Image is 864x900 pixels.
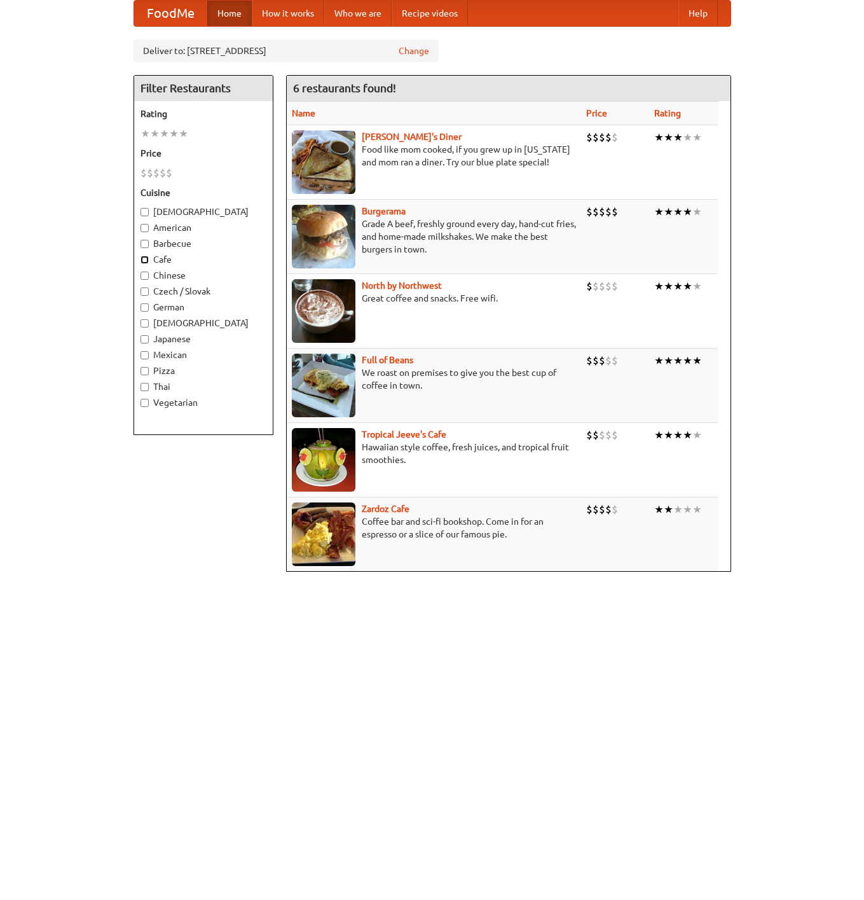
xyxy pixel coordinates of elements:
[654,279,664,293] li: ★
[692,130,702,144] li: ★
[141,349,266,361] label: Mexican
[654,108,681,118] a: Rating
[134,39,439,62] div: Deliver to: [STREET_ADDRESS]
[664,279,673,293] li: ★
[293,82,396,94] ng-pluralize: 6 restaurants found!
[141,240,149,248] input: Barbecue
[612,205,618,219] li: $
[134,1,207,26] a: FoodMe
[673,205,683,219] li: ★
[141,107,266,120] h5: Rating
[292,143,576,169] p: Food like mom cooked, if you grew up in [US_STATE] and mom ran a diner. Try our blue plate special!
[141,147,266,160] h5: Price
[586,502,593,516] li: $
[292,515,576,541] p: Coffee bar and sci-fi bookshop. Come in for an espresso or a slice of our famous pie.
[654,354,664,368] li: ★
[605,279,612,293] li: $
[147,166,153,180] li: $
[292,441,576,466] p: Hawaiian style coffee, fresh juices, and tropical fruit smoothies.
[324,1,392,26] a: Who we are
[160,166,166,180] li: $
[292,108,315,118] a: Name
[141,301,266,314] label: German
[153,166,160,180] li: $
[362,429,446,440] a: Tropical Jeeve's Cafe
[654,205,664,219] li: ★
[362,206,406,216] b: Burgerama
[599,279,605,293] li: $
[141,287,149,296] input: Czech / Slovak
[593,205,599,219] li: $
[673,130,683,144] li: ★
[292,354,355,417] img: beans.jpg
[664,130,673,144] li: ★
[141,224,149,232] input: American
[593,130,599,144] li: $
[141,335,149,343] input: Japanese
[683,354,692,368] li: ★
[673,279,683,293] li: ★
[399,45,429,57] a: Change
[292,366,576,392] p: We roast on premises to give you the best cup of coffee in town.
[593,502,599,516] li: $
[150,127,160,141] li: ★
[292,428,355,492] img: jeeves.jpg
[605,130,612,144] li: $
[692,428,702,442] li: ★
[141,317,266,329] label: [DEMOGRAPHIC_DATA]
[605,205,612,219] li: $
[692,354,702,368] li: ★
[292,130,355,194] img: sallys.jpg
[362,355,413,365] a: Full of Beans
[673,502,683,516] li: ★
[141,396,266,409] label: Vegetarian
[612,502,618,516] li: $
[141,333,266,345] label: Japanese
[141,221,266,234] label: American
[683,205,692,219] li: ★
[605,502,612,516] li: $
[673,354,683,368] li: ★
[586,130,593,144] li: $
[612,428,618,442] li: $
[292,502,355,566] img: zardoz.jpg
[586,354,593,368] li: $
[654,130,664,144] li: ★
[141,303,149,312] input: German
[141,208,149,216] input: [DEMOGRAPHIC_DATA]
[599,205,605,219] li: $
[599,502,605,516] li: $
[692,279,702,293] li: ★
[605,428,612,442] li: $
[593,428,599,442] li: $
[141,237,266,250] label: Barbecue
[664,354,673,368] li: ★
[593,279,599,293] li: $
[586,428,593,442] li: $
[207,1,252,26] a: Home
[141,166,147,180] li: $
[141,319,149,328] input: [DEMOGRAPHIC_DATA]
[141,253,266,266] label: Cafe
[654,502,664,516] li: ★
[362,132,462,142] b: [PERSON_NAME]'s Diner
[160,127,169,141] li: ★
[683,279,692,293] li: ★
[599,354,605,368] li: $
[683,130,692,144] li: ★
[692,205,702,219] li: ★
[612,279,618,293] li: $
[612,130,618,144] li: $
[179,127,188,141] li: ★
[612,354,618,368] li: $
[292,292,576,305] p: Great coffee and snacks. Free wifi.
[362,504,409,514] b: Zardoz Cafe
[362,280,442,291] a: North by Northwest
[605,354,612,368] li: $
[292,218,576,256] p: Grade A beef, freshly ground every day, hand-cut fries, and home-made milkshakes. We make the bes...
[141,364,266,377] label: Pizza
[141,285,266,298] label: Czech / Slovak
[166,166,172,180] li: $
[664,502,673,516] li: ★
